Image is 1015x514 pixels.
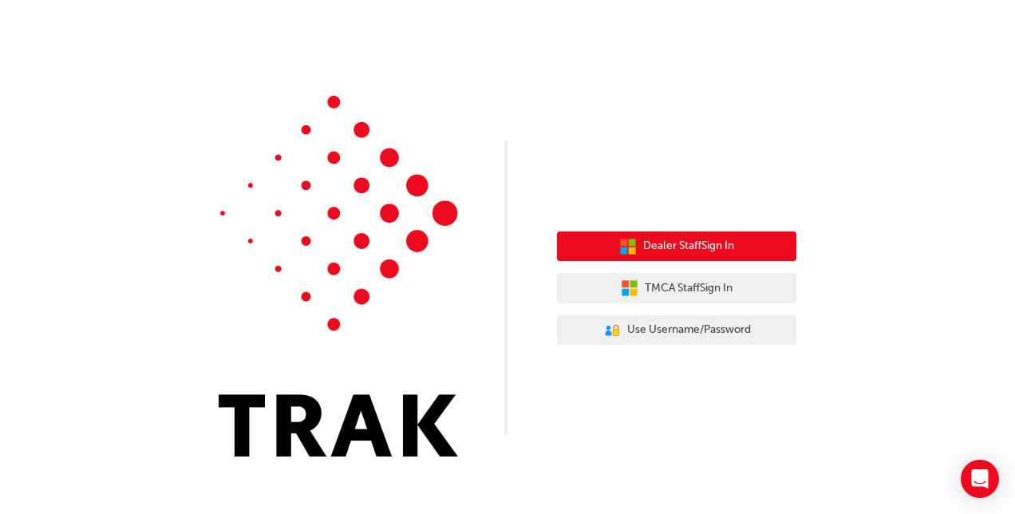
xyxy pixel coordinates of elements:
button: TMCA StaffSign In [557,273,796,303]
div: Open Intercom Messenger [961,460,999,498]
button: Use Username/Password [557,315,796,346]
span: Dealer Staff Sign In [643,237,734,255]
span: Use Username/Password [627,321,751,339]
button: Dealer StaffSign In [557,231,796,262]
span: TMCA Staff Sign In [645,279,733,298]
img: Trak [219,96,458,457]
